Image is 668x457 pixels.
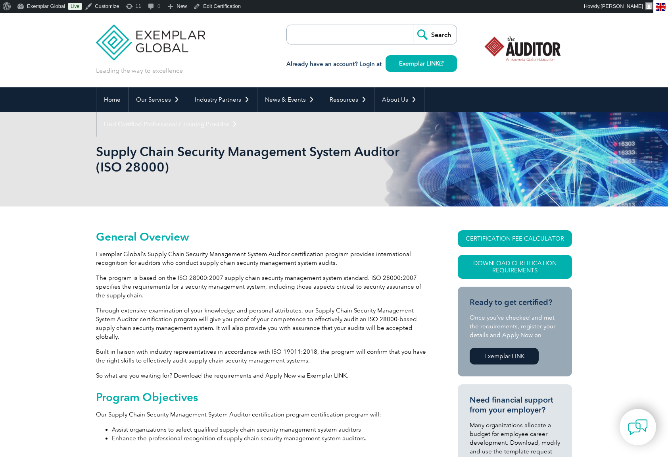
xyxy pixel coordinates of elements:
[112,425,429,434] li: Assist organizations to select qualified supply chain security management system auditors
[96,371,429,380] p: So what are you waiting for? Download the requirements and Apply Now via Exemplar LINK.
[129,87,187,112] a: Our Services
[374,87,424,112] a: About Us
[96,347,429,365] p: Built in liaison with industry representatives in accordance with ISO 19011:2018, the program wil...
[628,417,648,437] img: contact-chat.png
[112,434,429,443] li: Enhance the professional recognition of supply chain security management system auditors.
[96,250,429,267] p: Exemplar Global’s Supply Chain Security Management System Auditor certification program provides ...
[187,87,257,112] a: Industry Partners
[96,144,401,175] h1: Supply Chain Security Management System Auditor (ISO 28000)
[470,348,539,364] a: Exemplar LINK
[458,230,572,247] a: CERTIFICATION FEE CALCULATOR
[96,306,429,341] p: Through extensive examination of your knowledge and personal attributes, our Supply Chain Securit...
[96,66,183,75] p: Leading the way to excellence
[386,55,457,72] a: Exemplar LINK
[96,391,429,403] h2: Program Objectives
[470,313,560,339] p: Once you’ve checked and met the requirements, register your details and Apply Now on
[470,395,560,415] h3: Need financial support from your employer?
[96,13,205,60] img: Exemplar Global
[96,410,429,419] p: Our Supply Chain Security Management System Auditor certification program certification program w...
[470,297,560,307] h3: Ready to get certified?
[413,25,457,44] input: Search
[96,230,429,243] h2: General Overview
[96,112,245,137] a: Find Certified Professional / Training Provider
[601,3,643,9] span: [PERSON_NAME]
[257,87,322,112] a: News & Events
[96,274,429,300] p: The program is based on the ISO 28000:2007 supply chain security management system standard. ISO ...
[458,255,572,279] a: Download Certification Requirements
[656,3,666,11] img: en
[322,87,374,112] a: Resources
[439,61,443,66] img: open_square.png
[96,87,128,112] a: Home
[286,59,457,69] h3: Already have an account? Login at
[68,3,82,10] a: Live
